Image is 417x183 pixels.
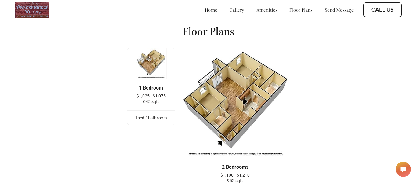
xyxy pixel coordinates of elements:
[15,2,49,18] img: logo.png
[183,24,234,38] h1: Floor Plans
[371,6,394,13] a: Call Us
[190,164,281,170] div: 2 Bedrooms
[256,7,277,13] a: amenities
[220,173,250,178] span: $1,100 - $1,210
[136,85,166,91] div: 1 Bedroom
[289,7,313,13] a: floor plans
[136,48,167,79] img: example
[363,2,402,17] button: Call Us
[205,7,217,13] a: home
[146,115,148,120] span: 1
[180,48,290,158] img: example
[135,115,137,120] span: 1
[136,93,166,98] span: $1,025 - $1,075
[230,7,244,13] a: gallery
[127,114,175,121] div: bed | bathroom
[227,178,243,183] span: 952 sqft
[143,99,159,104] span: 645 sqft
[325,7,354,13] a: send message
